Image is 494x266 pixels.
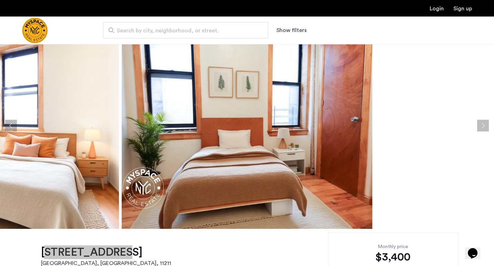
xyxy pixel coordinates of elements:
[477,120,489,131] button: Next apartment
[5,120,17,131] button: Previous apartment
[103,22,268,39] input: Apartment Search
[339,243,447,250] div: Monthly price
[41,245,171,259] h1: [STREET_ADDRESS]
[117,26,249,35] span: Search by city, neighborhood, or street.
[22,18,48,43] img: logo
[339,250,447,264] div: $3,400
[453,6,472,11] a: Registration
[430,6,444,11] a: Login
[465,238,487,259] iframe: chat widget
[22,18,48,43] a: Cazamio Logo
[276,26,307,34] button: Show or hide filters
[122,22,372,229] img: apartment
